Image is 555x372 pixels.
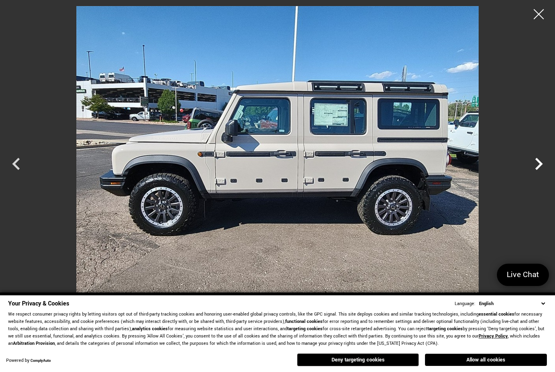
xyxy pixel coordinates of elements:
button: Deny targeting cookies [297,353,419,366]
div: Language: [455,301,475,306]
strong: targeting cookies [427,326,463,332]
span: Live Chat [503,269,543,280]
select: Language Select [477,300,547,307]
strong: Arbitration Provision [13,340,55,346]
img: Used 2025 Magic-Mushroom INEOS Fieldmaster Edition image 10 [41,6,514,307]
div: Powered by [6,358,51,363]
strong: functional cookies [285,318,323,325]
p: We respect consumer privacy rights by letting visitors opt out of third-party tracking cookies an... [8,311,547,347]
div: Next [527,148,551,184]
button: Allow all cookies [425,354,547,366]
a: Privacy Policy [479,333,508,339]
a: Live Chat [497,264,549,286]
strong: essential cookies [479,311,514,317]
strong: targeting cookies [287,326,323,332]
strong: analytics cookies [132,326,168,332]
a: ComplyAuto [30,358,51,363]
div: Previous [4,148,28,184]
span: Your Privacy & Cookies [8,299,69,308]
